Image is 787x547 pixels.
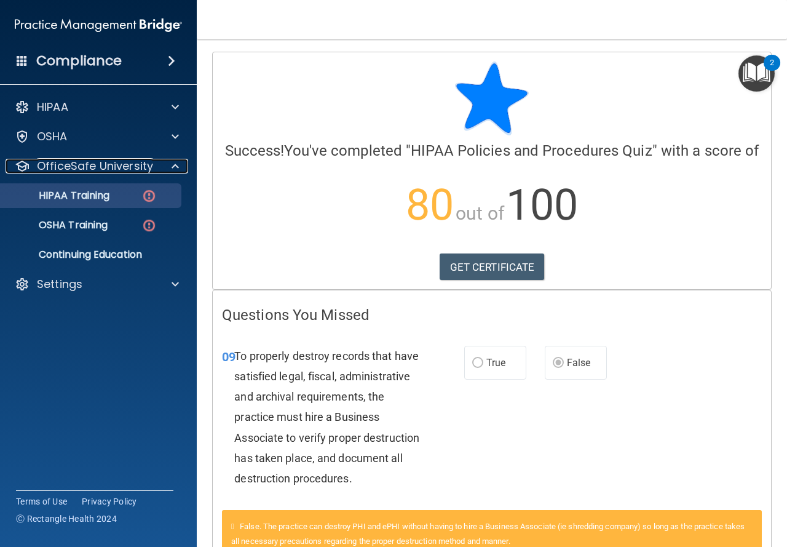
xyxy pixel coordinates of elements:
[16,495,67,508] a: Terms of Use
[411,142,652,159] span: HIPAA Policies and Procedures Quiz
[726,462,772,509] iframe: Drift Widget Chat Controller
[406,180,454,230] span: 80
[15,129,179,144] a: OSHA
[15,13,182,38] img: PMB logo
[37,159,153,174] p: OfficeSafe University
[231,522,745,546] span: False. The practice can destroy PHI and ePHI without having to hire a Business Associate (ie shre...
[455,62,529,135] img: blue-star-rounded.9d042014.png
[8,190,109,202] p: HIPAA Training
[8,249,176,261] p: Continuing Education
[8,219,108,231] p: OSHA Training
[37,100,68,114] p: HIPAA
[225,142,285,159] span: Success!
[222,349,235,364] span: 09
[15,277,179,292] a: Settings
[37,277,82,292] p: Settings
[472,359,483,368] input: True
[82,495,137,508] a: Privacy Policy
[440,254,545,281] a: GET CERTIFICATE
[770,63,774,79] div: 2
[553,359,564,368] input: False
[141,218,157,233] img: danger-circle.6113f641.png
[506,180,578,230] span: 100
[15,100,179,114] a: HIPAA
[222,143,762,159] h4: You've completed " " with a score of
[222,307,762,323] h4: Questions You Missed
[567,357,591,369] span: False
[486,357,505,369] span: True
[141,188,157,204] img: danger-circle.6113f641.png
[738,55,775,92] button: Open Resource Center, 2 new notifications
[234,349,419,485] span: To properly destroy records that have satisfied legal, fiscal, administrative and archival requir...
[456,202,504,224] span: out of
[15,159,179,174] a: OfficeSafe University
[37,129,68,144] p: OSHA
[36,52,122,70] h4: Compliance
[16,513,117,525] span: Ⓒ Rectangle Health 2024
